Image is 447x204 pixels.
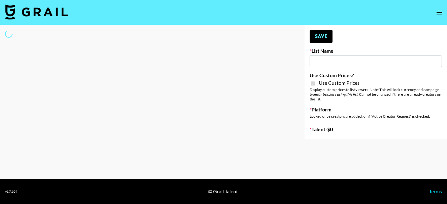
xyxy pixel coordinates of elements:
div: v 1.7.104 [5,190,17,194]
label: Use Custom Prices? [310,72,442,78]
em: for bookers using this list [317,92,357,97]
label: Talent - $ 0 [310,126,442,132]
div: Locked once creators are added, or if "Active Creator Request" is checked. [310,114,442,119]
div: © Grail Talent [208,188,238,195]
label: List Name [310,48,442,54]
button: open drawer [433,6,446,19]
a: Terms [429,188,442,194]
img: Grail Talent [5,4,68,19]
span: Use Custom Prices [319,80,360,86]
button: Save [310,30,333,43]
label: Platform [310,106,442,113]
div: Display custom prices to list viewers. Note: This will lock currency and campaign type . Cannot b... [310,87,442,101]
